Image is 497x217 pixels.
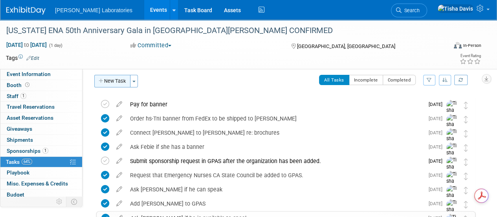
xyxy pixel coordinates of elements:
[437,4,473,13] img: Tisha Davis
[463,43,481,48] div: In-Person
[42,148,48,154] span: 1
[391,4,427,17] a: Search
[383,75,416,85] button: Completed
[20,93,26,99] span: 1
[454,75,468,85] a: Refresh
[0,80,82,91] a: Booth
[7,180,68,187] span: Misc. Expenses & Credits
[429,102,446,107] span: [DATE]
[112,158,126,165] a: edit
[446,114,458,135] img: Tisha Davis
[7,169,29,176] span: Playbook
[446,128,458,149] img: Tisha Davis
[429,172,446,178] span: [DATE]
[0,178,82,189] a: Misc. Expenses & Credits
[446,185,458,206] img: Tisha Davis
[55,7,132,13] span: [PERSON_NAME] Laboratories
[126,197,424,210] div: Add [PERSON_NAME] to GPAS
[126,154,424,168] div: Submit sponsorship request in GPAS after the organization has been added.
[48,43,62,48] span: (1 day)
[0,146,82,156] a: Sponsorships1
[112,186,126,193] a: edit
[446,143,458,163] img: Tisha Davis
[349,75,383,85] button: Incomplete
[6,159,32,165] span: Tasks
[0,189,82,200] a: Budget
[464,158,468,166] i: Move task
[0,135,82,145] a: Shipments
[66,197,83,207] td: Toggle Event Tabs
[464,116,468,123] i: Move task
[94,75,130,87] button: New Task
[126,126,424,139] div: Connect [PERSON_NAME] to [PERSON_NAME] re: brochures
[7,82,31,88] span: Booth
[7,93,26,99] span: Staff
[0,91,82,102] a: Staff1
[464,144,468,152] i: Move task
[464,201,468,208] i: Move task
[0,157,82,167] a: Tasks64%
[429,130,446,135] span: [DATE]
[112,129,126,136] a: edit
[0,102,82,112] a: Travel Reservations
[53,197,66,207] td: Personalize Event Tab Strip
[7,191,24,198] span: Budget
[7,115,53,121] span: Asset Reservations
[112,143,126,150] a: edit
[454,42,462,48] img: Format-Inperson.png
[6,7,46,15] img: ExhibitDay
[446,171,458,192] img: Tisha Davis
[0,124,82,134] a: Giveaways
[7,104,55,110] span: Travel Reservations
[429,116,446,121] span: [DATE]
[128,41,174,50] button: Committed
[402,7,420,13] span: Search
[446,100,458,121] img: Tisha Davis
[460,54,481,58] div: Event Rating
[446,157,458,178] img: Tisha Davis
[112,200,126,207] a: edit
[112,101,126,108] a: edit
[7,126,32,132] span: Giveaways
[429,158,446,164] span: [DATE]
[297,43,395,49] span: [GEOGRAPHIC_DATA], [GEOGRAPHIC_DATA]
[0,69,82,80] a: Event Information
[26,56,39,61] a: Edit
[126,183,424,196] div: Ask [PERSON_NAME] if he can speak
[112,115,126,122] a: edit
[464,172,468,180] i: Move task
[4,24,441,38] div: [US_STATE] ENA 50th Anniversary Gala in [GEOGRAPHIC_DATA][PERSON_NAME] CONFIRMED
[126,112,424,125] div: Order hs-TnI banner from FedEx to be shipped to [PERSON_NAME]
[429,187,446,192] span: [DATE]
[7,137,33,143] span: Shipments
[464,102,468,109] i: Move task
[126,169,424,182] div: Request that Emergency Nurses CA State Council be added to GPAS.
[7,71,51,77] span: Event Information
[7,148,48,154] span: Sponsorships
[429,201,446,206] span: [DATE]
[112,172,126,179] a: edit
[0,113,82,123] a: Asset Reservations
[23,42,30,48] span: to
[429,144,446,150] span: [DATE]
[126,140,424,154] div: Ask Febie if she has a banner
[6,54,39,62] td: Tags
[24,82,31,88] span: Booth not reserved yet
[464,130,468,137] i: Move task
[464,187,468,194] i: Move task
[319,75,349,85] button: All Tasks
[126,98,424,111] div: Pay for banner
[0,167,82,178] a: Playbook
[22,159,32,165] span: 64%
[412,41,481,53] div: Event Format
[6,41,47,48] span: [DATE] [DATE]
